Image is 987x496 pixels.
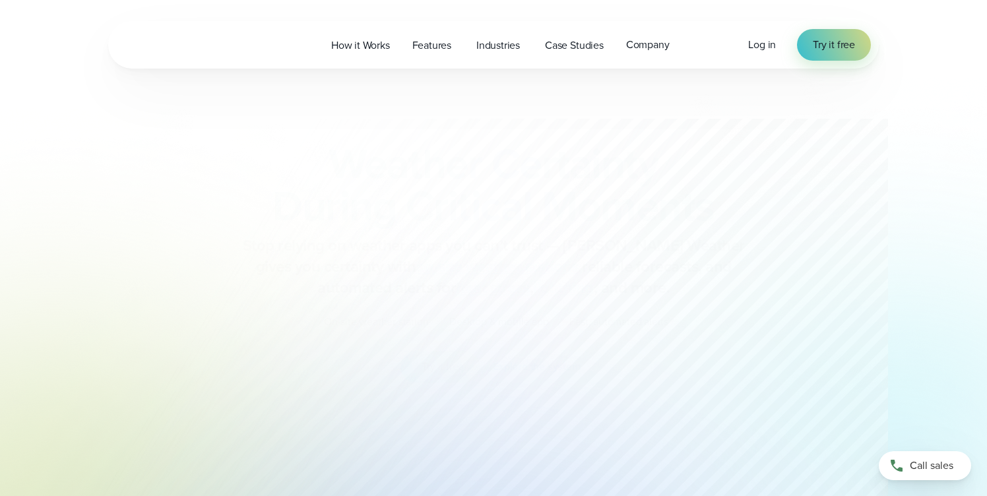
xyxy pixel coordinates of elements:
[626,37,670,53] span: Company
[797,29,871,61] a: Try it free
[331,38,390,53] span: How it Works
[910,458,953,474] span: Call sales
[476,38,520,53] span: Industries
[534,32,615,59] a: Case Studies
[813,37,855,53] span: Try it free
[879,451,971,480] a: Call sales
[748,37,776,52] span: Log in
[320,32,401,59] a: How it Works
[545,38,604,53] span: Case Studies
[412,38,451,53] span: Features
[748,37,776,53] a: Log in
